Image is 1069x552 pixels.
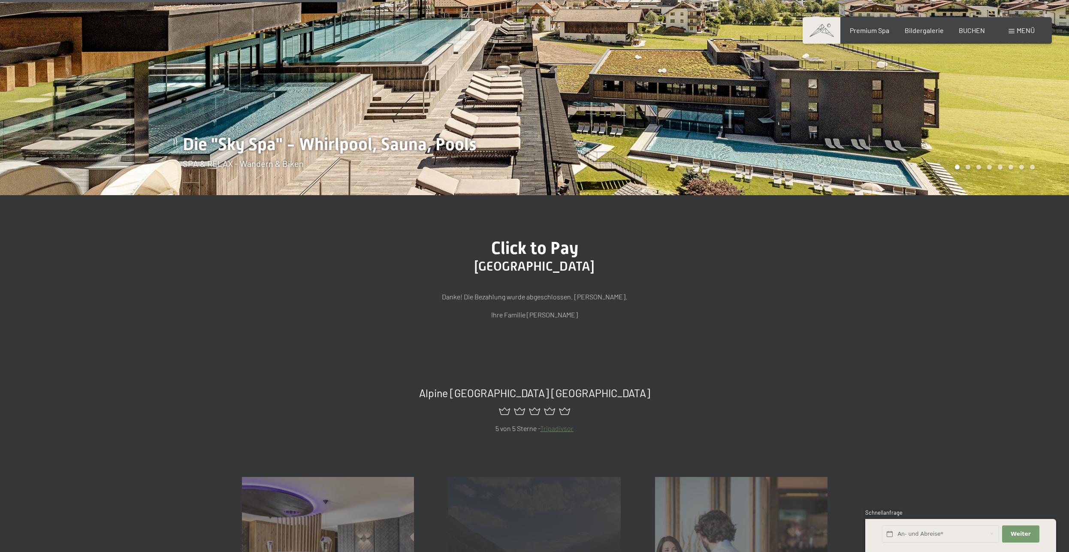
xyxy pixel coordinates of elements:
span: Schnellanfrage [865,509,903,516]
button: Weiter [1002,525,1039,543]
div: Carousel Page 8 [1030,165,1035,169]
span: Menü [1017,26,1035,34]
div: Carousel Page 2 [966,165,970,169]
span: [GEOGRAPHIC_DATA] [474,259,595,274]
span: Alpine [GEOGRAPHIC_DATA] [GEOGRAPHIC_DATA] [419,386,650,399]
p: 5 von 5 Sterne - [242,423,827,434]
span: Weiter [1011,530,1031,538]
p: Danke! Die Bezahlung wurde abgeschlossen. [PERSON_NAME]. [320,291,749,302]
div: Carousel Page 1 (Current Slide) [955,165,960,169]
div: Carousel Page 4 [987,165,992,169]
a: BUCHEN [959,26,985,34]
div: Carousel Page 7 [1019,165,1024,169]
a: Premium Spa [850,26,889,34]
a: Bildergalerie [905,26,944,34]
a: Tripadivsor [540,424,574,432]
div: Carousel Page 6 [1009,165,1013,169]
div: Carousel Page 3 [976,165,981,169]
div: Carousel Page 5 [998,165,1003,169]
div: Carousel Pagination [952,165,1035,169]
span: Click to Pay [491,238,578,258]
p: Ihre Familie [PERSON_NAME] [320,309,749,320]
